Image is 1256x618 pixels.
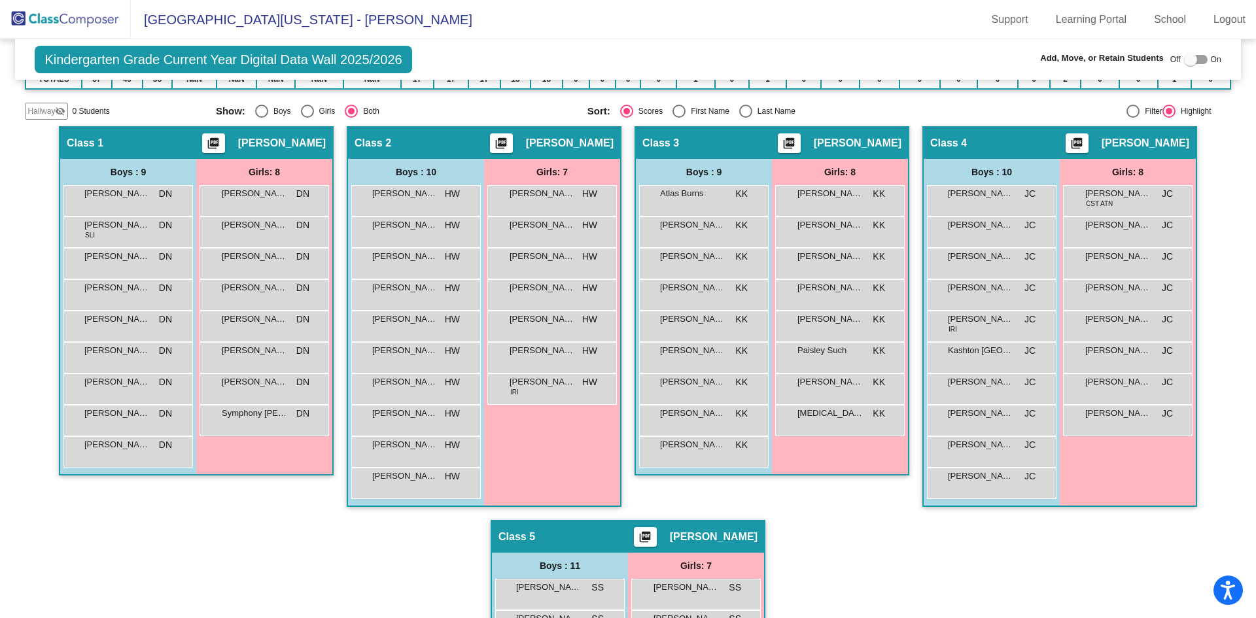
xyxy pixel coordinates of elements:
[222,313,287,326] span: [PERSON_NAME]
[660,313,725,326] span: [PERSON_NAME]
[582,218,597,232] span: HW
[660,407,725,420] span: [PERSON_NAME]
[372,250,438,263] span: [PERSON_NAME]
[1024,407,1036,421] span: JC
[445,438,460,452] span: HW
[1024,218,1036,232] span: JC
[628,553,764,579] div: Girls: 7
[587,105,610,117] span: Sort:
[1211,54,1221,65] span: On
[930,137,967,150] span: Class 4
[498,530,535,543] span: Class 5
[445,470,460,483] span: HW
[84,250,150,263] span: [PERSON_NAME]
[735,438,748,452] span: KK
[633,105,663,117] div: Scores
[1176,105,1212,117] div: Highlight
[372,470,438,483] span: [PERSON_NAME]
[797,344,863,357] span: Paisley Such
[84,313,150,326] span: [PERSON_NAME]
[159,218,172,232] span: DN
[372,281,438,294] span: [PERSON_NAME]
[735,281,748,295] span: KK
[660,344,725,357] span: [PERSON_NAME]
[296,407,309,421] span: DN
[772,159,908,185] div: Girls: 8
[268,105,291,117] div: Boys
[948,250,1013,263] span: [PERSON_NAME]
[84,218,150,232] span: [PERSON_NAME]
[752,105,795,117] div: Last Name
[1060,159,1196,185] div: Girls: 8
[159,250,172,264] span: DN
[1085,281,1151,294] span: [PERSON_NAME]
[660,250,725,263] span: [PERSON_NAME]
[493,137,509,155] mat-icon: picture_as_pdf
[355,137,391,150] span: Class 2
[445,281,460,295] span: HW
[797,407,863,420] span: [MEDICAL_DATA][PERSON_NAME]
[490,133,513,153] button: Print Students Details
[735,375,748,389] span: KK
[55,106,65,116] mat-icon: visibility_off
[492,553,628,579] div: Boys : 11
[873,313,885,326] span: KK
[1085,218,1151,232] span: [PERSON_NAME]
[1162,375,1173,389] span: JC
[445,187,460,201] span: HW
[582,187,597,201] span: HW
[1162,218,1173,232] span: JC
[27,105,55,117] span: Hallway
[660,438,725,451] span: [PERSON_NAME]
[1162,281,1173,295] span: JC
[948,218,1013,232] span: [PERSON_NAME]
[735,407,748,421] span: KK
[296,375,309,389] span: DN
[1085,250,1151,263] span: [PERSON_NAME]
[1066,133,1089,153] button: Print Students Details
[84,187,150,200] span: [PERSON_NAME]
[797,375,863,388] span: [PERSON_NAME]
[445,218,460,232] span: HW
[159,313,172,326] span: DN
[1162,313,1173,326] span: JC
[516,581,582,594] span: [PERSON_NAME]
[660,375,725,388] span: [PERSON_NAME] [PERSON_NAME]
[948,470,1013,483] span: [PERSON_NAME] [PERSON_NAME]
[1140,105,1162,117] div: Filter
[686,105,729,117] div: First Name
[296,281,309,295] span: DN
[159,438,172,452] span: DN
[1162,187,1173,201] span: JC
[660,218,725,232] span: [PERSON_NAME]
[729,581,741,594] span: SS
[634,527,657,547] button: Print Students Details
[797,218,863,232] span: [PERSON_NAME]
[1143,9,1196,30] a: School
[372,375,438,388] span: [PERSON_NAME]
[670,530,758,543] span: [PERSON_NAME]
[1085,344,1151,357] span: [PERSON_NAME]
[1024,281,1036,295] span: JC
[1085,187,1151,200] span: [PERSON_NAME]
[372,218,438,232] span: [PERSON_NAME]
[735,218,748,232] span: KK
[296,313,309,326] span: DN
[873,250,885,264] span: KK
[636,159,772,185] div: Boys : 9
[510,187,575,200] span: [PERSON_NAME]
[445,313,460,326] span: HW
[582,250,597,264] span: HW
[873,218,885,232] span: KK
[949,324,957,334] span: IRI
[948,344,1013,357] span: Kashton [GEOGRAPHIC_DATA]
[510,375,575,388] span: [PERSON_NAME]
[84,407,150,420] span: [PERSON_NAME]
[778,133,801,153] button: Print Students Details
[1085,407,1151,420] span: [PERSON_NAME]
[873,375,885,389] span: KK
[735,313,748,326] span: KK
[1085,375,1151,388] span: [PERSON_NAME]
[1024,313,1036,326] span: JC
[797,250,863,263] span: [PERSON_NAME]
